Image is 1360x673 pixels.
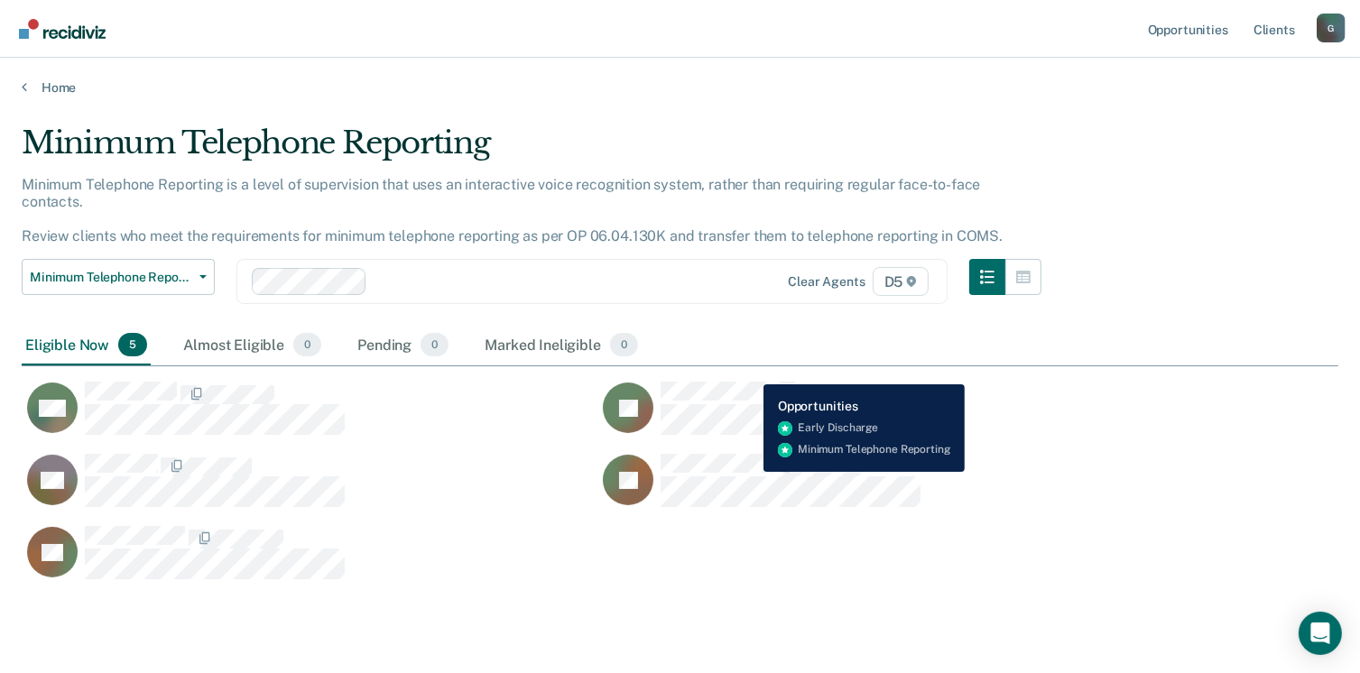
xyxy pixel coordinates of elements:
div: CaseloadOpportunityCell-0648220 [22,381,597,453]
div: G [1317,14,1346,42]
div: CaseloadOpportunityCell-0823144 [22,453,597,525]
div: CaseloadOpportunityCell-0444185 [597,453,1173,525]
span: 0 [610,333,638,356]
a: Home [22,79,1338,96]
div: CaseloadOpportunityCell-0803658 [22,525,597,597]
span: 0 [421,333,449,356]
div: Clear agents [788,274,865,290]
div: Almost Eligible0 [180,326,325,365]
div: Minimum Telephone Reporting [22,124,1041,176]
p: Minimum Telephone Reporting is a level of supervision that uses an interactive voice recognition ... [22,176,1003,245]
img: Recidiviz [19,19,106,39]
div: CaseloadOpportunityCell-0807822 [597,381,1173,453]
span: Minimum Telephone Reporting [30,270,192,285]
button: Minimum Telephone Reporting [22,259,215,295]
span: D5 [873,267,930,296]
div: Marked Ineligible0 [481,326,642,365]
button: Profile dropdown button [1317,14,1346,42]
div: Eligible Now5 [22,326,151,365]
span: 5 [118,333,147,356]
span: 0 [293,333,321,356]
div: Open Intercom Messenger [1299,612,1342,655]
div: Pending0 [354,326,452,365]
